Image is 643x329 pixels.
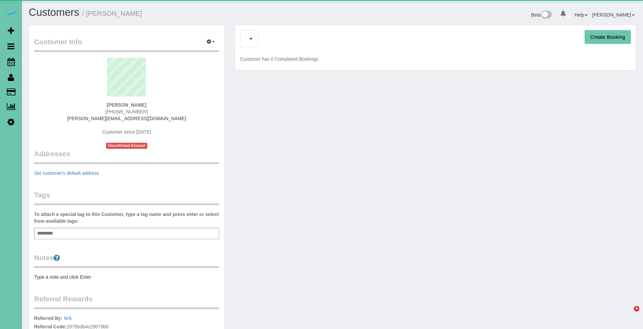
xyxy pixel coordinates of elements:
[34,190,219,205] legend: Tags
[102,129,151,135] span: Customer since [DATE]
[67,116,186,121] a: [PERSON_NAME][EMAIL_ADDRESS][DOMAIN_NAME]
[541,11,552,20] img: New interface
[34,315,62,322] label: Referred By:
[4,7,18,16] img: Automaid Logo
[105,109,148,114] span: [PHONE_NUMBER]
[107,102,146,108] strong: [PERSON_NAME]
[64,316,72,321] a: N/A
[634,306,639,311] span: 4
[29,6,79,18] a: Customers
[585,30,631,44] button: Create Booking
[34,211,219,224] label: To attach a special tag to this Customer, type a tag name and press enter or select from availabl...
[240,56,631,62] p: Customer has 0 Completed Bookings
[34,170,99,176] a: Set customer's default address
[34,294,219,309] legend: Referral Rewards
[34,274,219,280] pre: Type a note and click Enter
[106,143,147,148] span: Unconfirmed Account
[531,12,552,18] a: Beta
[620,306,636,322] iframe: Intercom live chat
[34,253,219,268] legend: Notes
[82,10,142,17] small: / [PERSON_NAME]
[592,12,635,18] a: [PERSON_NAME]
[34,37,219,52] legend: Customer Info
[574,12,588,18] a: Help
